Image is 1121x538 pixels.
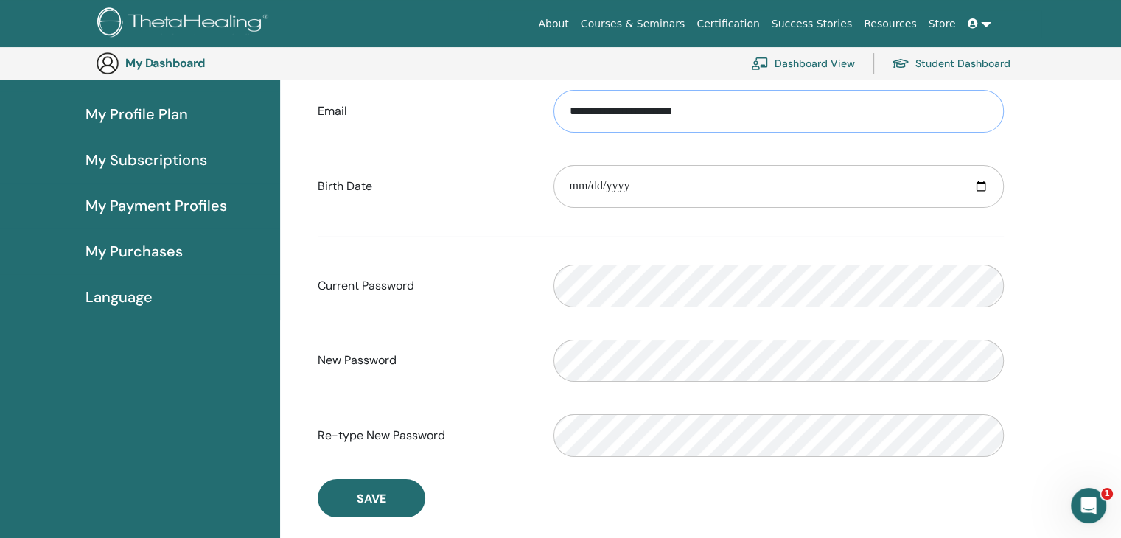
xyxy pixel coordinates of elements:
[318,479,425,517] button: Save
[532,10,574,38] a: About
[923,10,962,38] a: Store
[357,491,386,506] span: Save
[85,149,207,171] span: My Subscriptions
[892,47,1010,80] a: Student Dashboard
[858,10,923,38] a: Resources
[96,52,119,75] img: generic-user-icon.jpg
[766,10,858,38] a: Success Stories
[85,103,188,125] span: My Profile Plan
[307,346,542,374] label: New Password
[751,57,769,70] img: chalkboard-teacher.svg
[307,272,542,300] label: Current Password
[307,422,542,450] label: Re-type New Password
[1101,488,1113,500] span: 1
[85,195,227,217] span: My Payment Profiles
[691,10,765,38] a: Certification
[751,47,855,80] a: Dashboard View
[307,172,542,200] label: Birth Date
[85,286,153,308] span: Language
[125,56,273,70] h3: My Dashboard
[97,7,273,41] img: logo.png
[575,10,691,38] a: Courses & Seminars
[85,240,183,262] span: My Purchases
[1071,488,1106,523] iframe: Intercom live chat
[307,97,542,125] label: Email
[892,57,909,70] img: graduation-cap.svg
